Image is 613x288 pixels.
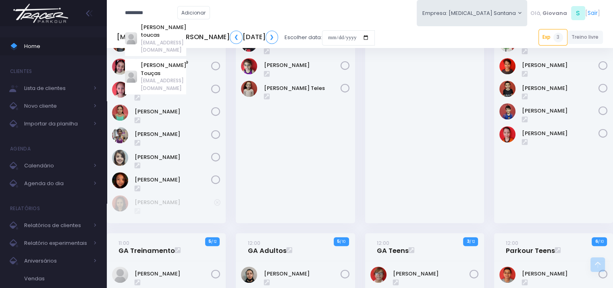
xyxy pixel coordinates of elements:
img: Isadora Soares de Sousa Santos [112,58,128,75]
strong: 3 [466,238,469,244]
strong: 5 [337,238,340,244]
strong: 6 [595,238,598,244]
a: ❮ [230,31,243,44]
a: [PERSON_NAME] [135,153,211,161]
img: Maria Vitória R Vieira [112,150,128,166]
small: 12:00 [506,239,518,247]
span: [EMAIL_ADDRESS][DOMAIN_NAME] [141,77,186,92]
a: [PERSON_NAME] [522,270,598,278]
a: [PERSON_NAME] [135,270,211,278]
span: Importar da planilha [24,119,89,129]
a: 11:00GA Treinamento [118,239,175,255]
span: S [571,6,585,20]
a: Exp3 [538,29,567,45]
span: Agenda do dia [24,178,89,189]
a: 12:00GA Teens [377,239,409,255]
h5: [MEDICAL_DATA] [PERSON_NAME] [DATE] [117,31,278,44]
span: Giovana [542,9,567,17]
img: Lorena Arcanjo Parreira [112,127,128,143]
img: Franca Warnier [112,195,128,211]
h4: Clientes [10,63,32,79]
small: 12:00 [377,239,389,247]
a: [PERSON_NAME] [135,108,211,116]
a: Treino livre [567,31,603,44]
span: Novo cliente [24,101,89,111]
strong: 5 [208,238,211,244]
small: / 10 [340,239,345,244]
a: [PERSON_NAME] [393,270,470,278]
a: [PERSON_NAME] [264,270,341,278]
span: Olá, [530,9,541,17]
a: [PERSON_NAME] toucas [141,23,186,39]
small: 12:00 [248,239,260,247]
img: Rafael Fernandes de Oliveira [499,103,515,119]
img: MILENA GERLIN DOS SANTOS [241,58,257,74]
span: Relatórios de clientes [24,220,89,231]
a: Sair [588,9,598,17]
small: / 12 [211,239,216,244]
small: / 12 [469,239,474,244]
img: Julia Figueiredo [112,81,128,98]
span: Vendas [24,273,97,284]
div: Escolher data: [117,28,375,47]
a: [PERSON_NAME] [522,107,598,115]
span: Aniversários [24,256,89,266]
small: 11:00 [118,239,129,247]
img: Amanda Henrique [241,267,257,283]
h4: Relatórios [10,200,40,217]
span: 3 [553,33,563,42]
a: Adicionar [177,6,210,19]
div: [ ] [527,4,603,22]
small: / 10 [598,239,604,244]
img: Larissa Yamaguchi [112,104,128,121]
a: [PERSON_NAME] Touças [141,61,186,77]
span: Calendário [24,161,89,171]
a: [PERSON_NAME] Teles [264,84,341,92]
img: Miguel Ferreira Gama [499,81,515,97]
a: 12:00GA Adultos [248,239,287,255]
img: AMANDA OLINDA SILVESTRE DE PAIVA [370,267,387,283]
span: Home [24,41,97,52]
a: [PERSON_NAME] [135,198,214,207]
img: Ricardo Carvalho [499,126,515,142]
img: Sofia Rodrigues Gonçalves [112,172,128,188]
img: Maria Luísa Pazeti [499,58,515,74]
img: Arthur Soares de Sousa Santos [499,267,515,283]
span: [EMAIL_ADDRESS][DOMAIN_NAME] [141,39,186,54]
a: [PERSON_NAME] [522,129,598,138]
a: [PERSON_NAME] [522,84,598,92]
h4: Agenda [10,141,31,157]
a: 12:00Parkour Teens [506,239,555,255]
a: [PERSON_NAME] [135,176,211,184]
img: Carolina hamze beydoun del pino [112,267,128,283]
a: [PERSON_NAME] [264,61,341,69]
img: Maya Froeder Teles [241,81,257,97]
a: [PERSON_NAME] [135,130,211,138]
span: Lista de clientes [24,83,89,94]
a: [PERSON_NAME] [522,61,598,69]
a: ❯ [266,31,278,44]
span: Relatório experimentais [24,238,89,248]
